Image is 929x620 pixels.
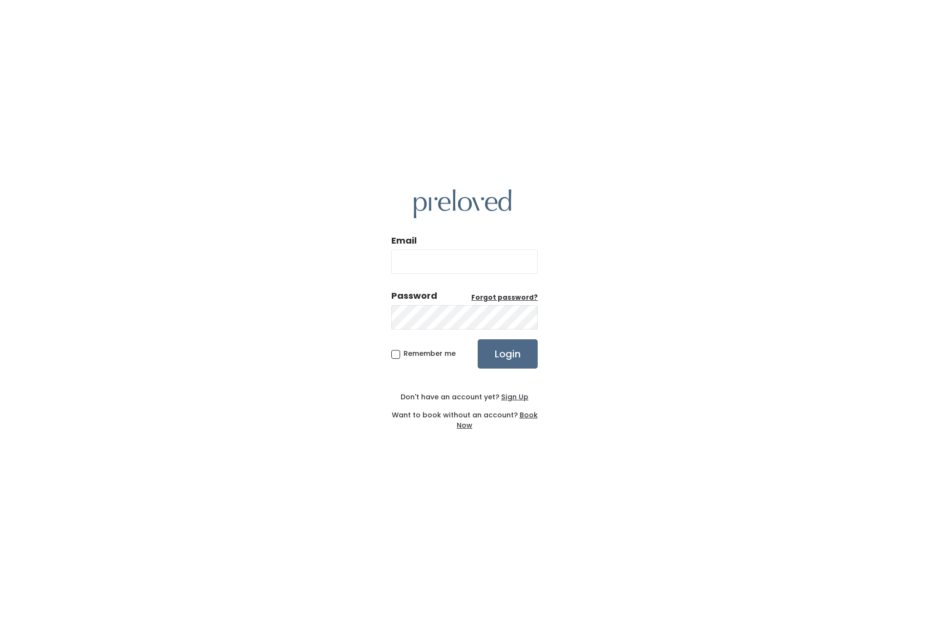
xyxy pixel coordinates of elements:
[391,392,538,402] div: Don't have an account yet?
[404,349,456,358] span: Remember me
[478,339,538,369] input: Login
[501,392,528,402] u: Sign Up
[471,293,538,302] u: Forgot password?
[499,392,528,402] a: Sign Up
[391,402,538,431] div: Want to book without an account?
[471,293,538,303] a: Forgot password?
[391,289,437,302] div: Password
[414,189,511,218] img: preloved logo
[391,234,417,247] label: Email
[457,410,538,430] a: Book Now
